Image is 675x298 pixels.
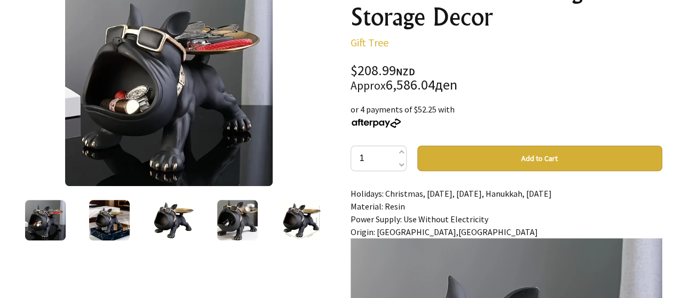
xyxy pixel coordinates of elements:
img: 1 Black French Bulldog Storage Decor [281,200,322,240]
a: Gift Tree [351,36,388,49]
div: or 4 payments of $52.25 with [351,103,662,128]
span: NZD [396,66,415,78]
img: Afterpay [351,118,402,128]
div: $208.99 6,586.04деn [351,64,662,92]
img: 1 Black French Bulldog Storage Decor [217,200,258,240]
button: Add to Cart [417,146,662,171]
img: 1 Black French Bulldog Storage Decor [25,200,66,240]
img: 1 Black French Bulldog Storage Decor [89,200,130,240]
small: Approx [351,78,386,93]
img: 1 Black French Bulldog Storage Decor [153,200,194,240]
